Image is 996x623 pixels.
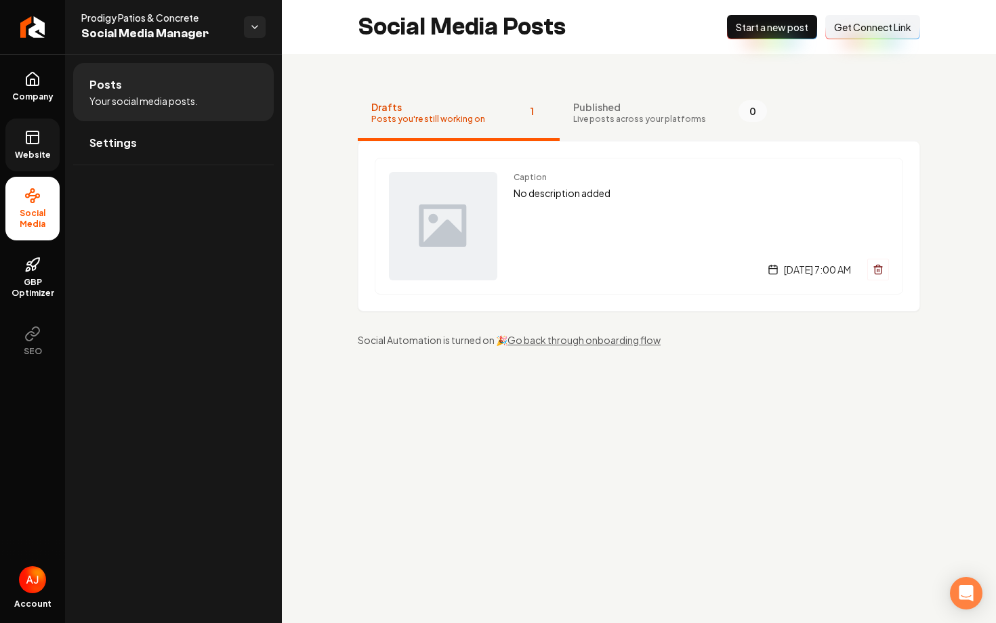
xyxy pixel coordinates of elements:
button: Get Connect Link [825,15,920,39]
span: Caption [514,172,889,183]
span: Account [14,599,51,609]
button: Start a new post [727,15,817,39]
span: Posts [89,77,122,93]
p: No description added [514,186,889,201]
a: Settings [73,121,274,165]
span: GBP Optimizer [5,277,60,299]
span: Get Connect Link [834,20,911,34]
img: Rebolt Logo [20,16,45,38]
span: Company [7,91,59,102]
span: Settings [89,135,137,151]
span: Social Media Manager [81,24,233,43]
img: Post preview [389,172,497,280]
button: SEO [5,315,60,368]
button: Open user button [19,566,46,593]
div: Open Intercom Messenger [950,577,982,609]
a: Website [5,119,60,171]
img: Austin Jellison [19,566,46,593]
span: Social Automation is turned on 🎉 [358,334,507,346]
span: 0 [739,100,767,122]
span: Posts you're still working on [371,114,485,125]
span: Start a new post [736,20,808,34]
button: PublishedLive posts across your platforms0 [560,87,781,141]
a: Company [5,60,60,113]
span: Prodigy Patios & Concrete [81,11,233,24]
span: Social Media [5,208,60,230]
nav: Tabs [358,87,920,141]
span: 1 [518,100,546,122]
span: Live posts across your platforms [573,114,706,125]
a: Go back through onboarding flow [507,334,661,346]
span: Website [9,150,56,160]
span: [DATE] 7:00 AM [784,263,851,276]
h2: Social Media Posts [358,14,566,41]
span: Published [573,100,706,114]
span: Drafts [371,100,485,114]
button: DraftsPosts you're still working on1 [358,87,560,141]
span: Your social media posts. [89,94,198,108]
a: Post previewCaptionNo description added[DATE] 7:00 AM [375,158,903,295]
a: GBP Optimizer [5,246,60,309]
span: SEO [18,346,47,357]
